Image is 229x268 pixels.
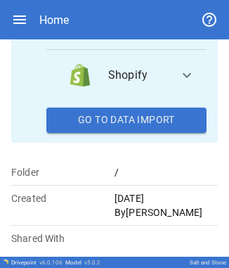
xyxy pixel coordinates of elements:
[39,13,69,27] div: Home
[11,165,115,179] p: Folder
[115,205,218,219] p: By [PERSON_NAME]
[46,108,207,133] button: Go To Data Import
[115,165,218,179] p: /
[3,259,8,264] img: Drivepoint
[108,67,167,84] span: Shopify
[69,64,91,87] img: data_logo
[11,231,115,245] p: Shared With
[65,260,100,266] div: Model
[11,260,63,266] div: Drivepoint
[84,260,100,266] span: v 5.0.2
[115,191,218,205] p: [DATE]
[46,50,207,101] button: data_logoShopify
[11,191,115,205] p: Created
[190,260,226,266] div: Salt and Stone
[39,260,63,266] span: v 6.0.106
[178,67,195,84] span: expand_more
